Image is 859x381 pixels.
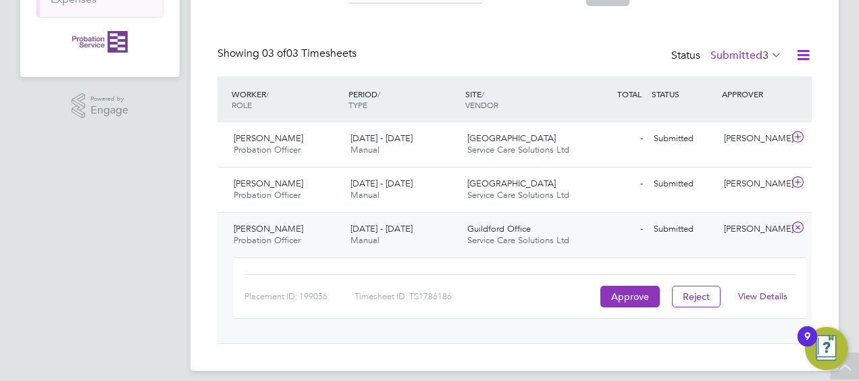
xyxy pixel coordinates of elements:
[266,88,269,99] span: /
[805,327,848,370] button: Open Resource Center, 9 new notifications
[234,189,301,201] span: Probation Officer
[467,144,569,155] span: Service Care Solutions Ltd
[355,286,597,307] div: Timesheet ID: TS1786186
[234,234,301,246] span: Probation Officer
[350,234,380,246] span: Manual
[90,105,128,116] span: Engage
[467,132,556,144] span: [GEOGRAPHIC_DATA]
[710,49,782,62] label: Submitted
[234,144,301,155] span: Probation Officer
[234,223,303,234] span: [PERSON_NAME]
[36,31,163,53] a: Go to home page
[648,82,719,106] div: STATUS
[804,336,810,354] div: 9
[378,88,380,99] span: /
[244,286,355,307] div: Placement ID: 199056
[345,82,462,117] div: PERIOD
[648,173,719,195] div: Submitted
[90,93,128,105] span: Powered by
[217,47,359,61] div: Showing
[467,189,569,201] span: Service Care Solutions Ltd
[467,234,569,246] span: Service Care Solutions Ltd
[350,132,413,144] span: [DATE] - [DATE]
[462,82,579,117] div: SITE
[350,223,413,234] span: [DATE] - [DATE]
[228,82,345,117] div: WORKER
[578,218,648,240] div: -
[719,128,789,150] div: [PERSON_NAME]
[719,173,789,195] div: [PERSON_NAME]
[465,99,498,110] span: VENDOR
[467,178,556,189] span: [GEOGRAPHIC_DATA]
[719,218,789,240] div: [PERSON_NAME]
[467,223,531,234] span: Guildford Office
[762,49,769,62] span: 3
[234,132,303,144] span: [PERSON_NAME]
[600,286,660,307] button: Approve
[72,93,129,119] a: Powered byEngage
[648,128,719,150] div: Submitted
[617,88,642,99] span: TOTAL
[578,173,648,195] div: -
[672,286,721,307] button: Reject
[262,47,357,60] span: 03 Timesheets
[262,47,286,60] span: 03 of
[648,218,719,240] div: Submitted
[348,99,367,110] span: TYPE
[232,99,252,110] span: ROLE
[738,290,787,302] a: View Details
[350,144,380,155] span: Manual
[719,82,789,106] div: APPROVER
[578,128,648,150] div: -
[72,31,127,53] img: probationservice-logo-retina.png
[671,47,785,66] div: Status
[350,189,380,201] span: Manual
[234,178,303,189] span: [PERSON_NAME]
[481,88,484,99] span: /
[350,178,413,189] span: [DATE] - [DATE]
